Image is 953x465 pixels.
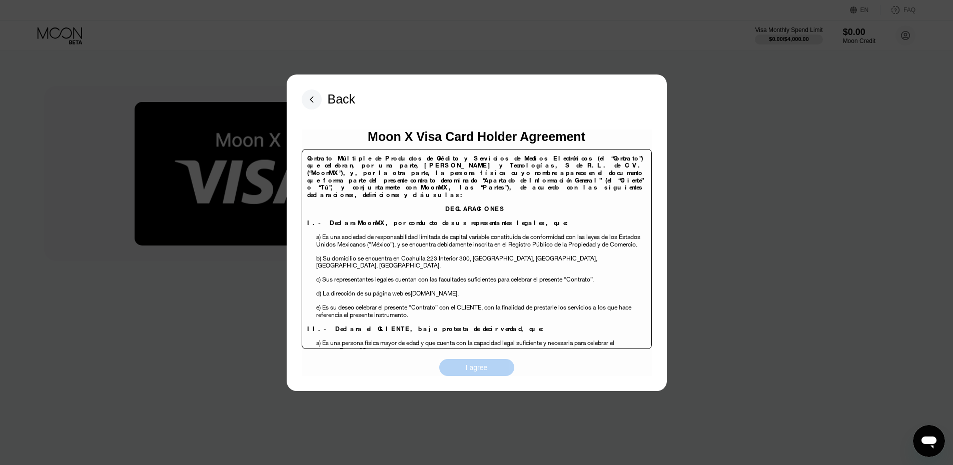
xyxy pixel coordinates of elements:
span: los que hace referencia el presente instrumento. [316,303,631,319]
span: e [316,303,319,311]
span: c [316,275,319,283]
span: MoonMX [421,183,449,191]
div: Back [328,92,356,106]
span: [DOMAIN_NAME]. [411,289,459,297]
div: I agree [466,363,488,372]
span: b) Su domicilio se encuentra en [316,254,400,262]
span: II.- Declara el CLIENTE, bajo protesta de decir verdad, que: [307,324,546,333]
div: I agree [439,359,514,376]
span: DECLARACIONES [445,204,506,213]
div: Moon X Visa Card Holder Agreement [368,129,585,144]
span: y, por la otra parte, la persona física cuyo nombre aparece en el documento que forma parte del p... [307,168,644,191]
span: [PERSON_NAME] y Tecnologías, S de R.L. de C.V. (“MoonMX”), [307,161,644,177]
span: s a [588,303,596,311]
iframe: Button to launch messaging window [913,425,945,457]
span: a) Es una sociedad de responsabilidad limitada de capital variable constituida de conformidad con... [316,232,640,248]
span: a) Es una persona física mayor de edad y que cuenta con la capacidad legal suficiente y necesaria... [316,338,614,354]
span: Contrato Múltiple de Productos de Crédito y Servicios de Medios Electrónicos (el “Contrato”) que ... [307,154,643,170]
div: Back [302,89,356,109]
span: , [GEOGRAPHIC_DATA], [GEOGRAPHIC_DATA]. [316,254,597,270]
span: ) Sus representantes legales cuentan con las facultades suficientes para celebrar el presente “Co... [319,275,594,283]
span: MoonMX [358,218,386,227]
span: ) La dirección de su página web es [320,289,411,297]
span: , por conducto de sus representantes legales, que: [386,218,570,227]
span: I.- Declara [307,218,358,227]
span: ) Es su deseo celebrar el presente “Contrato” con el CLIENTE, con la finalidad de prestarle los s... [319,303,588,311]
span: Coahuila 223 Interior 300, [GEOGRAPHIC_DATA], [GEOGRAPHIC_DATA] [401,254,596,262]
span: d [316,289,320,297]
span: , las “Partes”), de acuerdo con las siguientes declaraciones, definiciones y cláusulas: [307,183,644,199]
